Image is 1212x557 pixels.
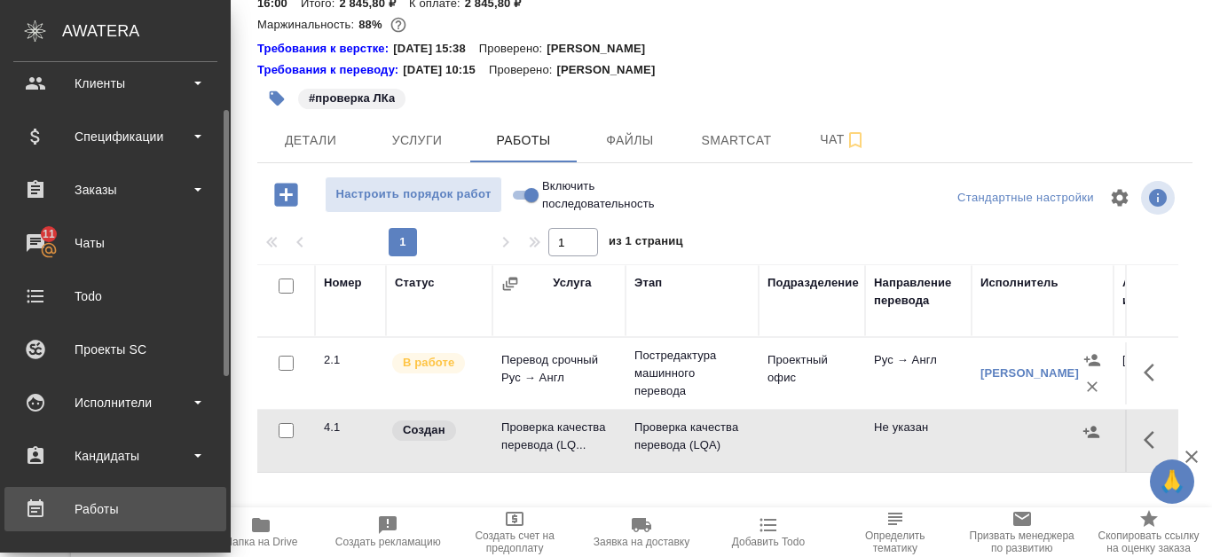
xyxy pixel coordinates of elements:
div: 4.1 [324,419,377,436]
div: AWATERA [62,13,231,49]
span: Призвать менеджера по развитию [969,530,1074,554]
div: Работы [13,496,217,522]
button: Добавить тэг [257,79,296,118]
button: Папка на Drive [198,507,325,557]
div: Нажми, чтобы открыть папку с инструкцией [257,40,393,58]
span: Настроить порядок работ [334,184,492,205]
p: В работе [403,354,454,372]
span: Определить тематику [842,530,948,554]
a: Требования к верстке: [257,40,393,58]
button: Призвать менеджера по развитию [958,507,1085,557]
button: Добавить Todo [704,507,831,557]
button: Назначить [1078,419,1105,445]
div: split button [953,184,1098,212]
div: Чаты [13,230,217,256]
button: Удалить [1079,373,1106,400]
p: [PERSON_NAME] [547,40,658,58]
p: Проверено: [479,40,547,58]
span: из 1 страниц [609,231,683,256]
span: Работы [481,129,566,152]
td: Рус → Англ [865,342,972,404]
div: Подразделение [767,274,859,292]
p: Маржинальность: [257,18,358,31]
p: Проверка качества перевода (LQA) [634,419,750,454]
a: Работы [4,487,226,531]
a: Todo [4,274,226,318]
div: Исполнитель [980,274,1059,292]
td: Проверка качества перевода (LQ... [492,410,626,472]
span: Детали [268,129,353,152]
span: Включить последовательность [542,177,655,213]
div: Нажми, чтобы открыть папку с инструкцией [257,61,403,79]
button: Заявка на доставку [578,507,705,557]
p: #проверка ЛКа [309,90,395,107]
span: Скопировать ссылку на оценку заказа [1096,530,1201,554]
td: Перевод срочный Рус → Англ [492,342,626,404]
span: 🙏 [1157,463,1187,500]
p: [PERSON_NAME] [556,61,668,79]
p: Создан [403,421,445,439]
a: Требования к переводу: [257,61,403,79]
span: Создать счет на предоплату [462,530,568,554]
div: 2.1 [324,351,377,369]
span: Услуги [374,129,460,152]
button: 🙏 [1150,459,1194,504]
svg: Подписаться [845,129,866,151]
span: Настроить таблицу [1098,177,1141,219]
div: Проекты SC [13,336,217,363]
span: Создать рекламацию [335,536,441,548]
button: Настроить порядок работ [325,177,502,213]
button: Здесь прячутся важные кнопки [1133,351,1176,394]
span: Файлы [587,129,673,152]
div: Исполнители [13,389,217,416]
div: Спецификации [13,123,217,150]
button: Добавить работу [262,177,311,213]
a: [PERSON_NAME] [980,366,1079,380]
button: Скопировать ссылку на оценку заказа [1085,507,1212,557]
div: Todo [13,283,217,310]
div: Статус [395,274,435,292]
span: Добавить Todo [732,536,805,548]
td: Не указан [865,410,972,472]
button: Здесь прячутся важные кнопки [1133,419,1176,461]
td: Проектный офис [759,342,865,404]
p: [DATE] 15:38 [393,40,479,58]
button: Создать рекламацию [325,507,452,557]
span: Smartcat [694,129,779,152]
div: Направление перевода [874,274,963,310]
div: Заказы [13,177,217,203]
div: Исполнитель выполняет работу [390,351,484,375]
button: Определить тематику [831,507,958,557]
span: проверка ЛКа [296,90,407,105]
div: Этап [634,274,662,292]
p: Постредактура машинного перевода [634,347,750,400]
a: 11Чаты [4,221,226,265]
span: Чат [800,129,885,151]
span: Посмотреть информацию [1141,181,1178,215]
div: Клиенты [13,70,217,97]
p: 88% [358,18,386,31]
button: Создать счет на предоплату [452,507,578,557]
div: Автор изменения [1122,274,1211,310]
button: 288.00 RUB; [387,13,410,36]
p: Проверено: [489,61,557,79]
div: Кандидаты [13,443,217,469]
span: Заявка на доставку [594,536,689,548]
button: Назначить [1079,347,1106,373]
span: 11 [32,225,66,243]
a: Проекты SC [4,327,226,372]
div: Номер [324,274,362,292]
div: Услуга [553,274,591,292]
span: Папка на Drive [224,536,297,548]
p: [DATE] 10:15 [403,61,489,79]
button: Сгруппировать [501,275,519,293]
div: Заказ еще не согласован с клиентом, искать исполнителей рано [390,419,484,443]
